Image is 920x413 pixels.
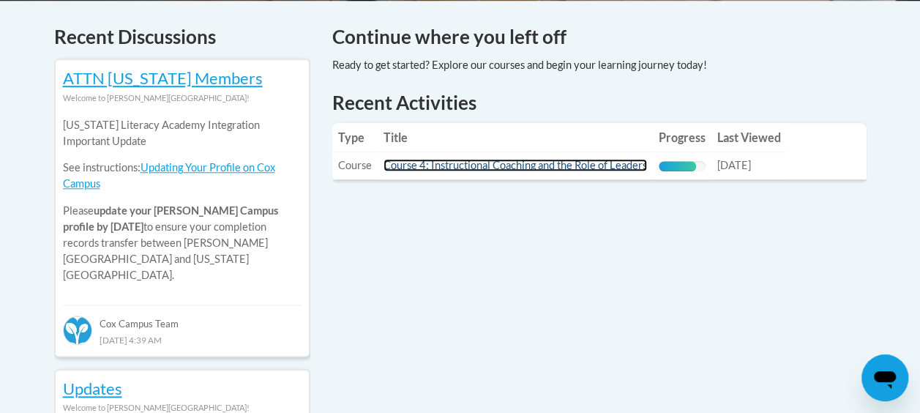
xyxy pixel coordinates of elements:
a: Course 4: Instructional Coaching and the Role of Leaders [384,159,647,171]
th: Title [378,123,653,152]
span: [DATE] [717,159,751,171]
div: Welcome to [PERSON_NAME][GEOGRAPHIC_DATA]! [63,90,302,106]
span: Course [338,159,372,171]
div: Please to ensure your completion records transfer between [PERSON_NAME][GEOGRAPHIC_DATA] and [US_... [63,106,302,294]
p: See instructions: [63,160,302,192]
th: Last Viewed [711,123,787,152]
b: update your [PERSON_NAME] Campus profile by [DATE] [63,204,278,233]
div: Cox Campus Team [63,305,302,331]
iframe: Button to launch messaging window [861,354,908,401]
a: Updates [63,379,122,398]
th: Progress [653,123,711,152]
h4: Recent Discussions [54,23,310,51]
div: [DATE] 4:39 AM [63,332,302,348]
img: Cox Campus Team [63,316,92,345]
div: Progress, % [659,161,696,171]
a: Updating Your Profile on Cox Campus [63,161,275,190]
p: [US_STATE] Literacy Academy Integration Important Update [63,117,302,149]
h1: Recent Activities [332,89,867,116]
th: Type [332,123,378,152]
h4: Continue where you left off [332,23,867,51]
a: ATTN [US_STATE] Members [63,68,263,88]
